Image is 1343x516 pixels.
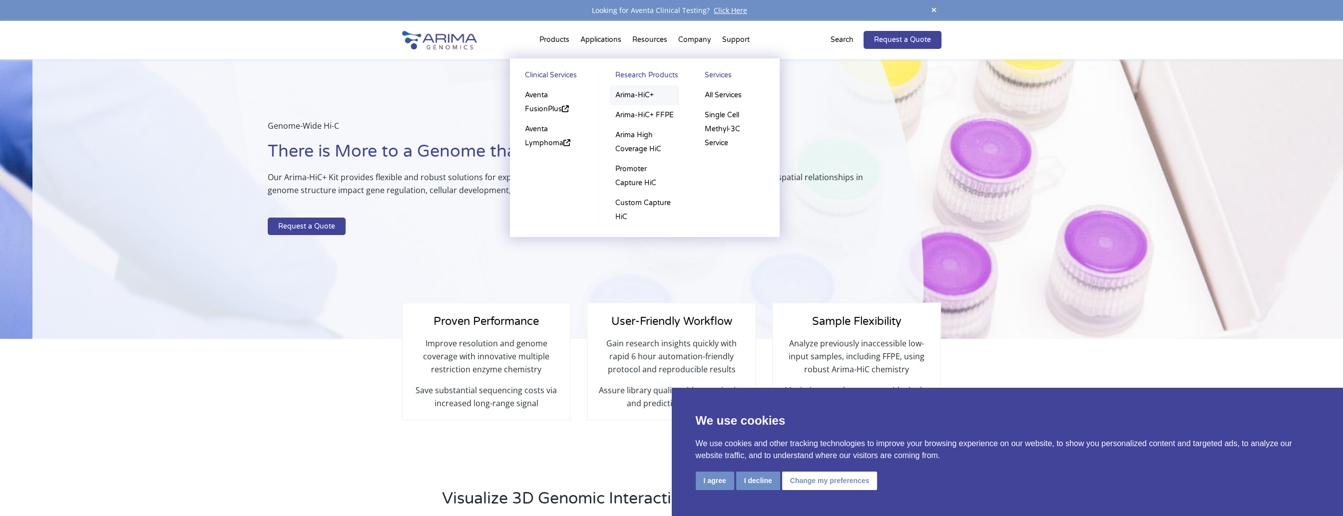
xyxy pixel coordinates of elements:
[782,472,878,490] button: Change my preferences
[610,193,679,227] a: Custom Capture HiC
[219,0,250,9] span: Last name
[221,139,228,146] input: Genome Assembly
[710,5,751,15] a: Click Here
[230,204,248,213] span: Other
[268,119,874,140] p: Genome-Wide Hi-C
[783,384,930,410] p: Maximize sample recovery with single-tube chemistry
[831,33,854,46] p: Search
[864,31,941,49] a: Request a Quote
[699,68,769,85] a: Services
[520,85,590,119] a: Aventa FusionPlus
[610,68,679,85] a: Research Products
[230,152,279,161] span: Gene Regulation
[2,178,9,185] input: Hi-C for FFPE
[2,204,9,211] input: Library Prep
[268,218,346,236] a: Request a Quote
[696,472,734,490] button: I agree
[2,165,9,172] input: High Coverage Hi-C
[221,191,228,198] input: Structural Variant Discovery
[699,85,769,105] a: All Services
[598,384,745,410] p: Assure library quality with quantitative and predictive QC steps
[598,337,745,384] p: Gain research insights quickly with rapid 6 hour automation-friendly protocol and reproducible re...
[610,85,679,105] a: Arima-HiC+
[699,105,769,153] a: Single Cell Methyl-3C Service
[402,4,941,17] div: Looking for Aventa Clinical Testing?
[221,178,228,185] input: Human Health
[402,31,477,49] img: Arima-Genomics-logo
[413,384,560,410] p: Save substantial sequencing costs via increased long-range signal
[611,315,732,328] span: User-Friendly Workflow
[783,337,930,384] p: Analyze previously inaccessible low-input samples, including FFPE, using robust Arima-HiC chemistry
[736,472,780,490] button: I decline
[11,178,50,187] span: Hi-C for FFPE
[2,139,9,146] input: Hi-C
[2,191,9,198] input: Single-Cell Methyl-3C
[268,140,874,171] h1: There is More to a Genome than Just Sequence
[11,191,73,200] span: Single-Cell Methyl-3C
[520,68,590,85] a: Clinical Services
[2,152,9,159] input: Capture Hi-C
[696,438,1320,462] p: We use cookies and other tracking technologies to improve your browsing experience on our website...
[2,230,9,237] input: Other
[221,204,228,211] input: Other
[268,171,874,205] p: Our Arima-HiC+ Kit provides flexible and robust solutions for exploring both genome sequence + st...
[696,412,1320,430] p: We use cookies
[230,191,313,200] span: Structural Variant Discovery
[812,315,901,328] span: Sample Flexibility
[230,178,274,187] span: Human Health
[221,152,228,159] input: Gene Regulation
[230,139,286,148] span: Genome Assembly
[520,119,590,153] a: Aventa Lymphoma
[11,217,101,226] span: Arima Bioinformatics Platform
[11,139,24,148] span: Hi-C
[11,165,69,174] span: High Coverage Hi-C
[434,315,539,328] span: Proven Performance
[219,82,234,91] span: State
[11,152,49,161] span: Capture Hi-C
[221,165,228,172] input: Epigenetics
[230,165,264,174] span: Epigenetics
[2,217,9,224] input: Arima Bioinformatics Platform
[413,337,560,384] p: Improve resolution and genome coverage with innovative multiple restriction enzyme chemistry
[610,105,679,125] a: Arima-HiC+ FFPE
[610,159,679,193] a: Promoter Capture HiC
[11,204,48,213] span: Library Prep
[610,125,679,159] a: Arima High Coverage HiC
[11,230,29,239] span: Other
[219,123,306,132] span: What is your area of interest?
